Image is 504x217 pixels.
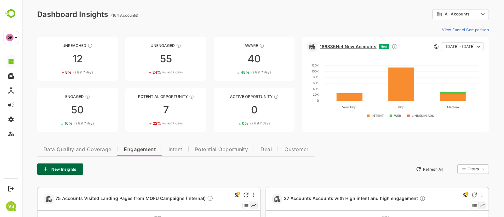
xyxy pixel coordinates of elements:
[419,42,462,51] button: [DATE] - [DATE]
[15,43,96,48] div: Unreached
[445,167,457,171] div: Filters
[102,147,134,152] span: Engagement
[7,184,15,193] button: Logout
[227,121,248,126] span: vs last 7 days
[229,70,249,75] span: vs last 7 days
[146,147,160,152] span: Intent
[298,44,354,49] a: 166835Net New Accounts
[192,88,272,132] a: Active OpportunityThese accounts have open opportunities which might be at any of the Sales Stage...
[192,54,272,64] div: 40
[412,44,416,49] div: This card does not support filter and segments
[66,43,71,48] div: These accounts have not been engaged with for a defined time period
[167,94,172,99] div: These accounts are MQAs and can be passed on to Inside Sales
[192,94,272,99] div: Active Opportunity
[43,70,71,75] div: 8 %
[6,201,16,211] div: VB
[397,195,404,203] div: Description not present
[291,75,297,79] text: 80K
[192,43,272,48] div: Aware
[415,11,457,17] div: All Accounts
[33,195,191,203] span: 75 Accounts Visited Landing Pages from MOFU Campaigns (Internal)
[192,37,272,81] a: AwareThese accounts have just entered the buying cycle and need further nurturing4048%vs last 7 days
[103,105,184,115] div: 7
[221,192,226,197] div: Refresh
[262,147,287,152] span: Customer
[33,195,194,203] a: 75 Accounts Visited Landing Pages from MOFU Campaigns (Internal)Description not present
[289,63,297,67] text: 120K
[410,8,467,20] div: All Accounts
[140,70,161,75] span: vs last 7 days
[425,105,437,109] text: Medium
[295,99,297,102] text: 0
[173,147,226,152] span: Potential Opportunity
[15,37,96,81] a: UnreachedThese accounts have not been engaged with for a defined time period128%vs last 7 days
[252,94,257,99] div: These accounts have open opportunities which might be at any of the Sales Stages
[238,147,250,152] span: Deal
[15,94,96,99] div: Engaged
[391,164,424,174] button: Refresh All
[376,105,382,109] text: High
[211,191,219,200] div: This is a global insight. Segment selection is not applicable for this view
[291,87,297,91] text: 40K
[154,43,159,48] div: These accounts have not shown enough engagement and need nurturing
[103,94,184,99] div: Potential Opportunity
[291,81,297,85] text: 60K
[15,163,61,175] button: New Insights
[291,93,297,96] text: 20K
[103,43,184,48] div: Unengaged
[43,121,72,126] div: 16 %
[423,12,447,16] span: All Accounts
[237,43,242,48] div: These accounts have just entered the buying cycle and need further nurturing
[439,191,447,200] div: This is a global insight. Segment selection is not applicable for this view
[21,147,89,152] span: Data Quality and Coverage
[63,94,68,99] div: These accounts are warm, further nurturing would qualify them to MQAs
[131,121,161,126] div: 22 %
[52,121,72,126] span: vs last 7 days
[459,192,461,197] div: More
[320,105,335,109] text: Very High
[262,195,404,203] span: 27 Accounts Accounts with High intent and high engagement
[51,70,71,75] span: vs last 7 days
[231,192,232,197] div: More
[15,105,96,115] div: 50
[445,163,467,175] div: Filters
[89,13,118,18] ag: (164 Accounts)
[103,54,184,64] div: 55
[15,54,96,64] div: 12
[369,43,376,50] div: Discover new ICP-fit accounts showing engagement — via intent surges, anonymous website visits, L...
[15,10,86,19] div: Dashboard Insights
[192,105,272,115] div: 0
[15,88,96,132] a: EngagedThese accounts are warm, further nurturing would qualify them to MQAs5016%vs last 7 days
[220,121,248,126] div: 0 %
[219,70,249,75] div: 48 %
[417,25,467,35] button: View Funnel Comparison
[185,195,191,203] div: Description not present
[289,69,297,73] text: 100K
[130,70,161,75] div: 24 %
[103,88,184,132] a: Potential OpportunityThese accounts are MQAs and can be passed on to Inside Sales722%vs last 7 days
[262,195,406,203] a: 27 Accounts Accounts with High intent and high engagementDescription not present
[6,34,14,41] div: OP
[140,121,161,126] span: vs last 7 days
[103,37,184,81] a: UnengagedThese accounts have not shown enough engagement and need nurturing5524%vs last 7 days
[450,192,455,197] div: Refresh
[424,43,452,51] span: [DATE] - [DATE]
[359,45,365,48] span: New
[3,8,19,20] img: BambooboxLogoMark.f1c84d78b4c51b1a7b5f700c9845e183.svg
